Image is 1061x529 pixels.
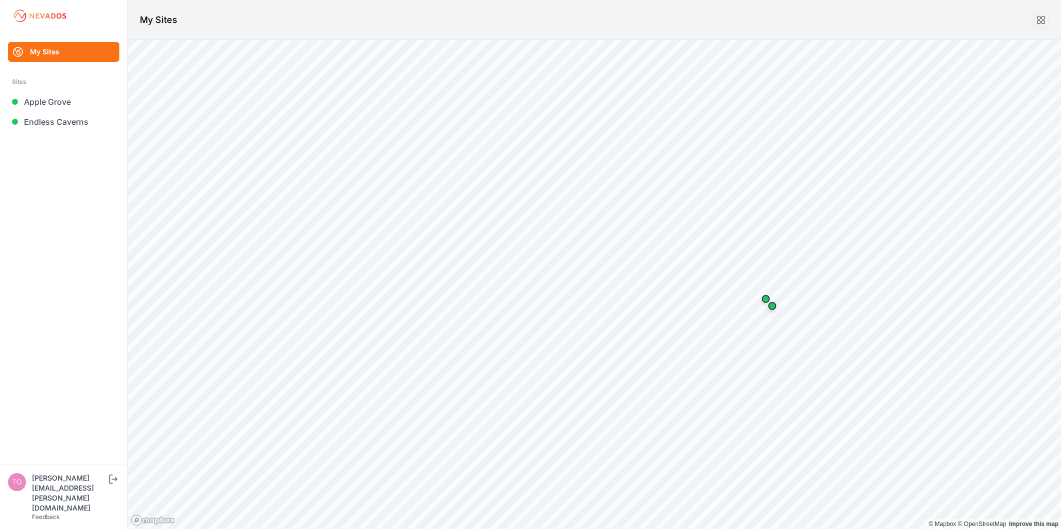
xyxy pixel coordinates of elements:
a: OpenStreetMap [958,521,1006,528]
div: Map marker [756,289,776,309]
img: Nevados [12,8,68,24]
img: tomasz.barcz@energix-group.com [8,473,26,491]
a: Apple Grove [8,92,119,112]
a: Mapbox logo [131,515,175,526]
a: Map feedback [1009,521,1059,528]
a: Feedback [32,513,60,521]
div: Sites [12,76,115,88]
a: Mapbox [929,521,956,528]
canvas: Map [128,40,1061,529]
a: My Sites [8,42,119,62]
a: Endless Caverns [8,112,119,132]
div: [PERSON_NAME][EMAIL_ADDRESS][PERSON_NAME][DOMAIN_NAME] [32,473,107,513]
h1: My Sites [140,13,177,27]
